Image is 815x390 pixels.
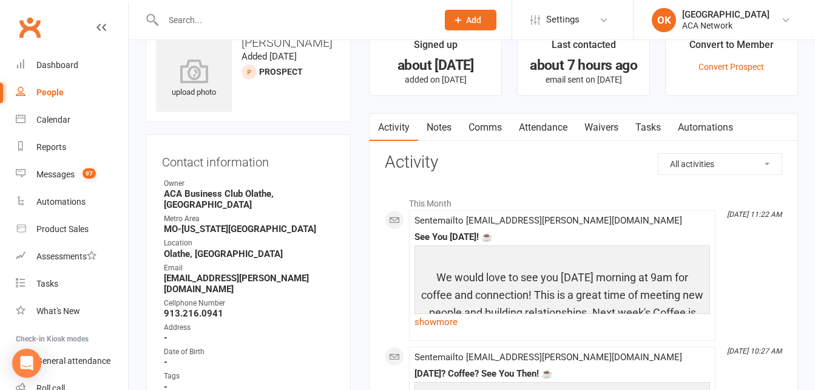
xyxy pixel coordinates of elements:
[669,114,742,142] a: Automations
[164,322,334,334] div: Address
[552,37,616,59] div: Last contacted
[164,262,334,274] div: Email
[380,59,490,72] div: about [DATE]
[682,9,769,20] div: [GEOGRAPHIC_DATA]
[414,232,710,242] div: See You [DATE]! ☕️
[529,59,638,72] div: about 7 hours ago
[36,87,64,97] div: People
[460,114,510,142] a: Comms
[16,270,128,298] a: Tasks
[421,271,703,354] span: We would love to see you [DATE] morning at 9am for coffee and connection! This is a great time of...
[164,346,334,358] div: Date of Birth
[370,114,418,142] a: Activity
[418,114,460,142] a: Notes
[698,62,764,72] a: Convert Prospect
[16,216,128,243] a: Product Sales
[36,356,110,366] div: General attendance
[15,12,45,43] a: Clubworx
[510,114,576,142] a: Attendance
[385,153,782,172] h3: Activity
[445,10,496,30] button: Add
[16,106,128,134] a: Calendar
[164,298,334,309] div: Cellphone Number
[627,114,669,142] a: Tasks
[242,51,297,62] time: Added [DATE]
[466,15,481,25] span: Add
[36,251,96,261] div: Assessments
[380,75,490,84] p: added on [DATE]
[164,332,334,343] strong: -
[164,188,334,210] strong: ACA Business Club Olathe, [GEOGRAPHIC_DATA]
[36,115,70,125] div: Calendar
[36,306,80,316] div: What's New
[16,298,128,325] a: What's New
[16,347,128,375] a: General attendance kiosk mode
[16,52,128,79] a: Dashboard
[576,114,627,142] a: Waivers
[529,75,638,84] p: email sent on [DATE]
[414,352,682,363] span: Sent email to [EMAIL_ADDRESS][PERSON_NAME][DOMAIN_NAME]
[689,37,774,59] div: Convert to Member
[164,224,334,234] strong: MO-[US_STATE][GEOGRAPHIC_DATA]
[727,210,782,219] i: [DATE] 11:22 AM
[156,59,232,99] div: upload photo
[164,308,334,319] strong: 913.216.0941
[414,215,682,226] span: Sent email to [EMAIL_ADDRESS][PERSON_NAME][DOMAIN_NAME]
[36,60,78,70] div: Dashboard
[162,151,334,169] h3: Contact information
[164,273,334,295] strong: [EMAIL_ADDRESS][PERSON_NAME][DOMAIN_NAME]
[546,6,580,33] span: Settings
[160,12,429,29] input: Search...
[414,369,710,379] div: [DATE]? Coffee? See You Then! ☕️
[16,161,128,188] a: Messages 97
[36,169,75,179] div: Messages
[652,8,676,32] div: OK
[16,188,128,216] a: Automations
[164,371,334,382] div: Tags
[414,37,458,59] div: Signed up
[36,279,58,289] div: Tasks
[727,347,782,355] i: [DATE] 10:27 AM
[12,349,41,378] div: Open Intercom Messenger
[83,168,96,179] span: 97
[36,197,86,207] div: Automations
[164,178,334,190] div: Owner
[414,313,710,330] a: show more
[156,36,340,49] h3: [PERSON_NAME]
[16,243,128,270] a: Assessments
[16,134,128,161] a: Reports
[682,20,769,31] div: ACA Network
[164,213,334,225] div: Metro Area
[16,79,128,106] a: People
[164,238,334,249] div: Location
[385,191,782,210] li: This Month
[259,67,303,77] snap: prospect
[36,142,66,152] div: Reports
[36,224,89,234] div: Product Sales
[164,357,334,368] strong: -
[164,248,334,259] strong: Olathe, [GEOGRAPHIC_DATA]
